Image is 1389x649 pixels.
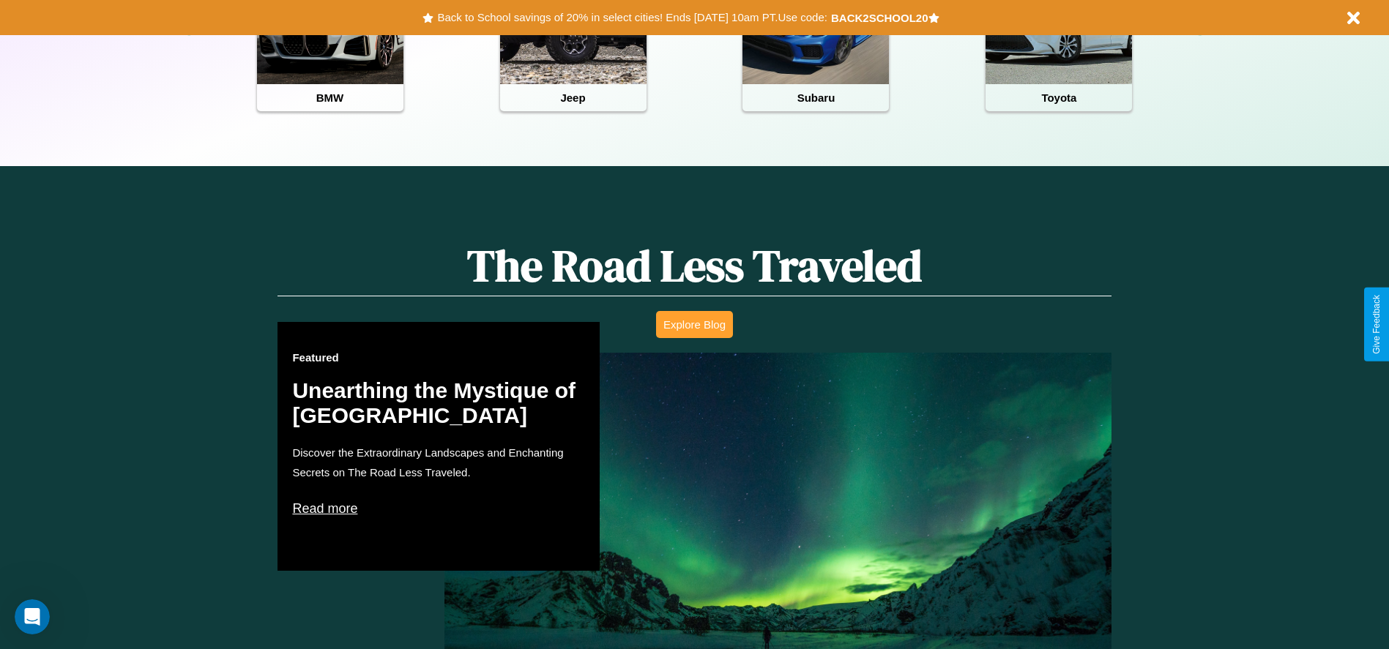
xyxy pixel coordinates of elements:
b: BACK2SCHOOL20 [831,12,928,24]
button: Explore Blog [656,311,733,338]
p: Discover the Extraordinary Landscapes and Enchanting Secrets on The Road Less Traveled. [292,443,585,482]
h3: Featured [292,351,585,364]
div: Give Feedback [1371,295,1382,354]
h4: Subaru [742,84,889,111]
iframe: Intercom live chat [15,599,50,634]
h4: BMW [257,84,403,111]
h4: Jeep [500,84,647,111]
h4: Toyota [986,84,1132,111]
button: Back to School savings of 20% in select cities! Ends [DATE] 10am PT.Use code: [433,7,830,28]
h2: Unearthing the Mystique of [GEOGRAPHIC_DATA] [292,378,585,428]
p: Read more [292,497,585,520]
h1: The Road Less Traveled [278,236,1111,296]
